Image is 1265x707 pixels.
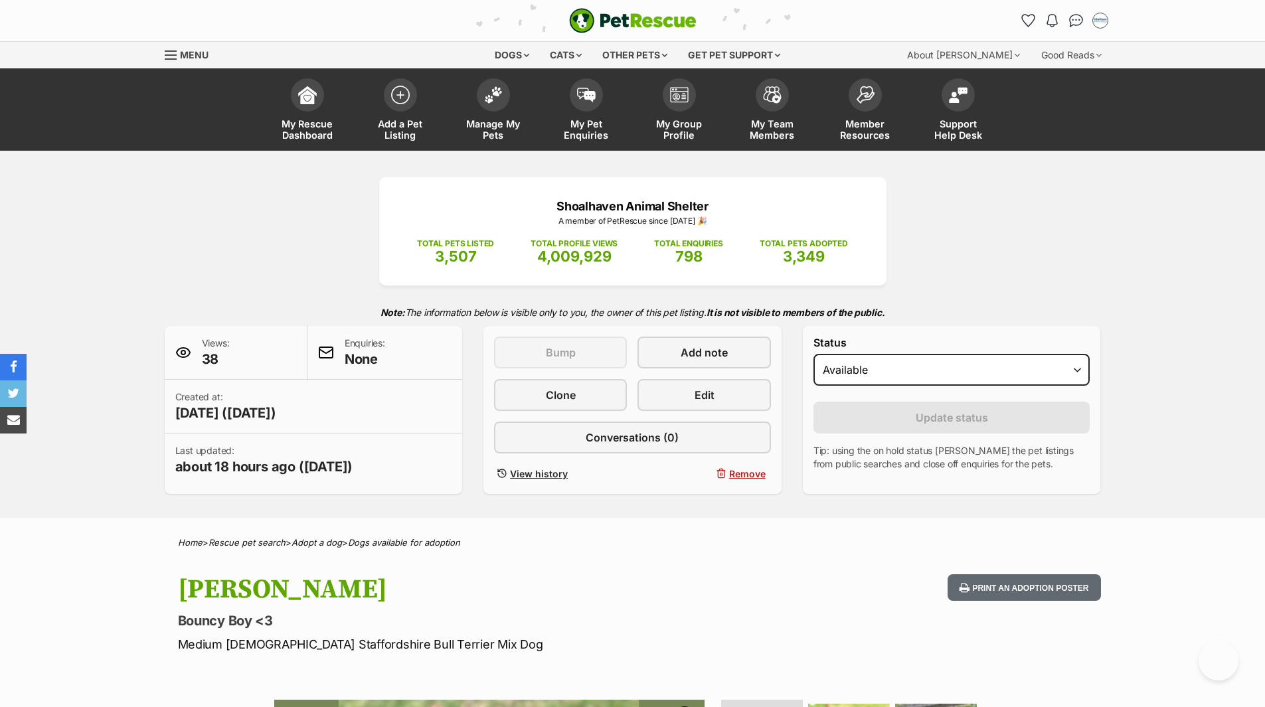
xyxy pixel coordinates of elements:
[835,118,895,141] span: Member Resources
[380,307,405,318] strong: Note:
[707,307,885,318] strong: It is not visible to members of the public.
[165,42,218,66] a: Menu
[556,118,616,141] span: My Pet Enquiries
[510,467,568,481] span: View history
[1069,14,1083,27] img: chat-41dd97257d64d25036548639549fe6c8038ab92f7586957e7f3b1b290dea8141.svg
[637,337,770,368] a: Add note
[633,72,726,151] a: My Group Profile
[354,72,447,151] a: Add a Pet Listing
[417,238,494,250] p: TOTAL PETS LISTED
[494,422,771,453] a: Conversations (0)
[695,387,715,403] span: Edit
[637,379,770,411] a: Edit
[464,118,523,141] span: Manage My Pets
[348,537,460,548] a: Dogs available for adoption
[202,337,230,368] p: Views:
[593,42,677,68] div: Other pets
[569,8,697,33] a: PetRescue
[537,248,612,265] span: 4,009,929
[546,345,576,360] span: Bump
[856,86,875,104] img: member-resources-icon-8e73f808a243e03378d46382f2149f9095a855e16c252ad45f914b54edf8863c.svg
[345,350,385,368] span: None
[1047,14,1057,27] img: notifications-46538b983faf8c2785f20acdc204bb7945ddae34d4c08c2a6579f10ce5e182be.svg
[540,72,633,151] a: My Pet Enquiries
[1066,10,1087,31] a: Conversations
[1018,10,1111,31] ul: Account quick links
[569,8,697,33] img: logo-e224e6f780fb5917bec1dbf3a21bbac754714ae5b6737aabdf751b685950b380.svg
[813,402,1090,433] button: Update status
[399,197,867,215] p: Shoalhaven Animal Shelter
[742,118,802,141] span: My Team Members
[145,538,1121,548] div: > > >
[949,87,968,103] img: help-desk-icon-fdf02630f3aa405de69fd3d07c3f3aa587a6932b1a1747fa1d2bba05be0121f9.svg
[175,390,276,422] p: Created at:
[586,430,679,445] span: Conversations (0)
[654,238,722,250] p: TOTAL ENQUIRIES
[435,248,477,265] span: 3,507
[391,86,410,104] img: add-pet-listing-icon-0afa8454b4691262ce3f59096e99ab1cd57d4a30225e0717b998d2c9b9846f56.svg
[675,248,703,265] span: 798
[178,574,740,605] h1: [PERSON_NAME]
[494,464,627,483] a: View history
[447,72,540,151] a: Manage My Pets
[726,72,819,151] a: My Team Members
[729,467,766,481] span: Remove
[494,379,627,411] a: Clone
[670,87,689,103] img: group-profile-icon-3fa3cf56718a62981997c0bc7e787c4b2cf8bcc04b72c1350f741eb67cf2f40e.svg
[637,464,770,483] button: Remove
[165,299,1101,326] p: The information below is visible only to you, the owner of this pet listing.
[1042,10,1063,31] button: Notifications
[577,88,596,102] img: pet-enquiries-icon-7e3ad2cf08bfb03b45e93fb7055b45f3efa6380592205ae92323e6603595dc1f.svg
[916,410,988,426] span: Update status
[1032,42,1111,68] div: Good Reads
[681,345,728,360] span: Add note
[175,404,276,422] span: [DATE] ([DATE])
[278,118,337,141] span: My Rescue Dashboard
[209,537,286,548] a: Rescue pet search
[180,49,209,60] span: Menu
[484,86,503,104] img: manage-my-pets-icon-02211641906a0b7f246fdf0571729dbe1e7629f14944591b6c1af311fb30b64b.svg
[292,537,342,548] a: Adopt a dog
[175,444,353,476] p: Last updated:
[175,457,353,476] span: about 18 hours ago ([DATE])
[345,337,385,368] p: Enquiries:
[819,72,912,151] a: Member Resources
[948,574,1100,601] button: Print an adoption poster
[202,350,230,368] span: 38
[760,238,848,250] p: TOTAL PETS ADOPTED
[178,611,740,630] p: Bouncy Boy <3
[813,444,1090,471] p: Tip: using the on hold status [PERSON_NAME] the pet listings from public searches and close off e...
[531,238,618,250] p: TOTAL PROFILE VIEWS
[912,72,1005,151] a: Support Help Desk
[783,248,825,265] span: 3,349
[763,86,782,104] img: team-members-icon-5396bd8760b3fe7c0b43da4ab00e1e3bb1a5d9ba89233759b79545d2d3fc5d0d.svg
[649,118,709,141] span: My Group Profile
[1090,10,1111,31] button: My account
[1018,10,1039,31] a: Favourites
[485,42,539,68] div: Dogs
[1094,14,1107,27] img: Jodie Parnell profile pic
[494,337,627,368] button: Bump
[371,118,430,141] span: Add a Pet Listing
[399,215,867,227] p: A member of PetRescue since [DATE] 🎉
[298,86,317,104] img: dashboard-icon-eb2f2d2d3e046f16d808141f083e7271f6b2e854fb5c12c21221c1fb7104beca.svg
[679,42,790,68] div: Get pet support
[813,337,1090,349] label: Status
[178,537,203,548] a: Home
[928,118,988,141] span: Support Help Desk
[546,387,576,403] span: Clone
[541,42,591,68] div: Cats
[898,42,1029,68] div: About [PERSON_NAME]
[261,72,354,151] a: My Rescue Dashboard
[178,635,740,653] p: Medium [DEMOGRAPHIC_DATA] Staffordshire Bull Terrier Mix Dog
[1199,641,1238,680] iframe: Help Scout Beacon - Open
